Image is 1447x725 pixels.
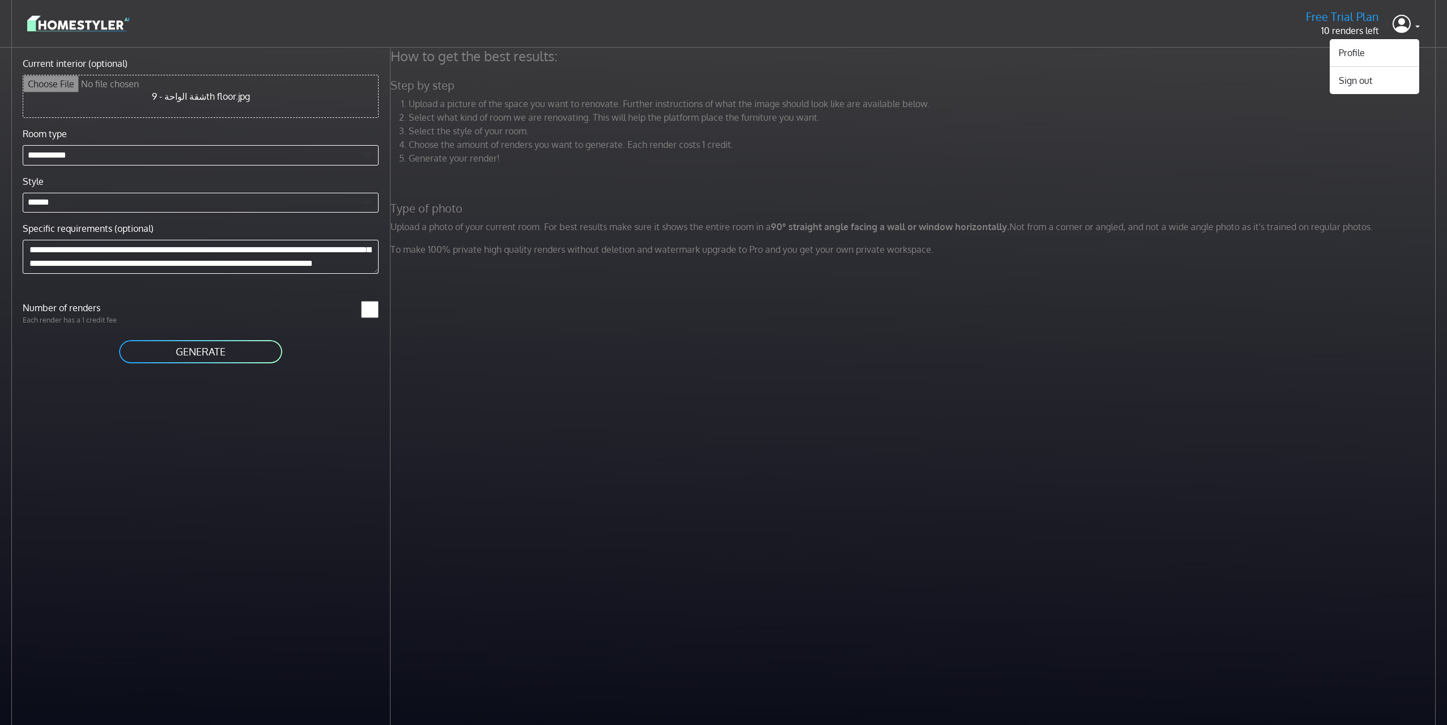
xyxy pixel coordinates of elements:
[771,221,1009,232] strong: 90° straight angle facing a wall or window horizontally.
[384,78,1445,92] h5: Step by step
[384,201,1445,215] h5: Type of photo
[384,243,1445,256] p: To make 100% private high quality renders without deletion and watermark upgrade to Pro and you g...
[23,175,44,188] label: Style
[384,220,1445,234] p: Upload a photo of your current room. For best results make sure it shows the entire room in a Not...
[23,222,154,235] label: Specific requirements (optional)
[409,138,1438,151] li: Choose the amount of renders you want to generate. Each render costs 1 credit.
[409,97,1438,111] li: Upload a picture of the space you want to renovate. Further instructions of what the image should...
[1330,71,1419,90] button: Sign out
[27,14,129,33] img: logo-3de290ba35641baa71223ecac5eacb59cb85b4c7fdf211dc9aaecaaee71ea2f8.svg
[23,57,128,70] label: Current interior (optional)
[1330,44,1419,62] a: Profile
[409,111,1438,124] li: Select what kind of room we are renovating. This will help the platform place the furniture you w...
[384,48,1445,65] h4: How to get the best results:
[118,339,283,364] button: GENERATE
[409,124,1438,138] li: Select the style of your room.
[16,301,201,315] label: Number of renders
[16,315,201,325] p: Each render has a 1 credit fee
[1306,10,1379,24] h5: Free Trial Plan
[23,127,67,141] label: Room type
[409,151,1438,165] li: Generate your render!
[1306,24,1379,37] p: 10 renders left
